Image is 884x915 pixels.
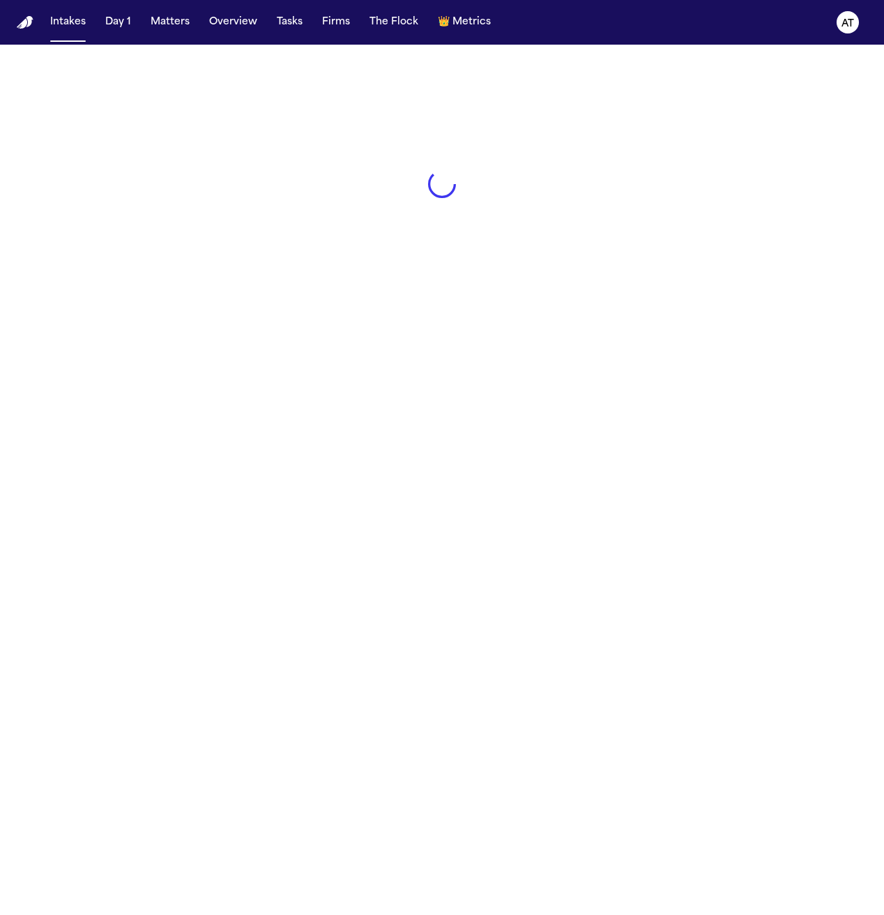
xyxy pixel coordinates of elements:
button: The Flock [364,10,424,35]
button: crownMetrics [432,10,496,35]
button: Day 1 [100,10,137,35]
button: Overview [204,10,263,35]
img: Finch Logo [17,16,33,29]
button: Tasks [271,10,308,35]
button: Intakes [45,10,91,35]
a: Home [17,16,33,29]
button: Firms [317,10,356,35]
button: Matters [145,10,195,35]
